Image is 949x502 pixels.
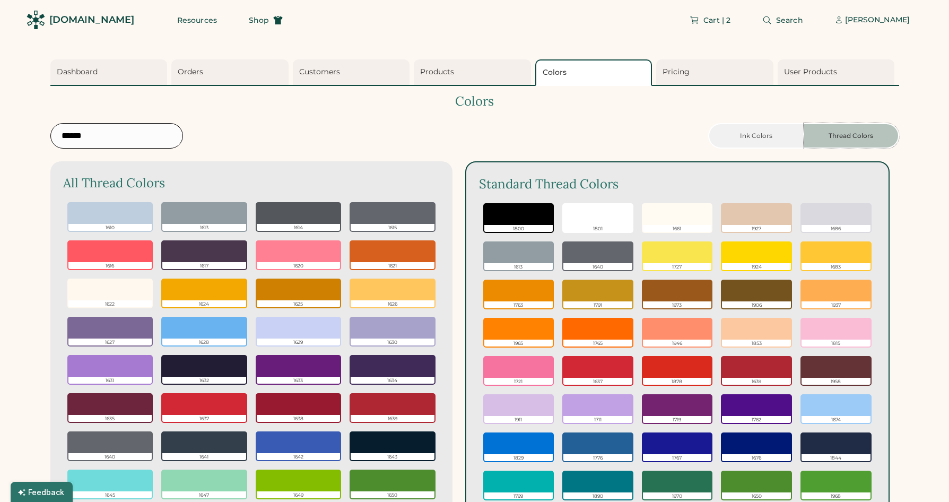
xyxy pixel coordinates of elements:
[68,415,152,422] div: 1635
[164,10,230,31] button: Resources
[563,378,632,385] div: 1637
[708,123,804,149] button: Ink Colors
[563,454,632,462] div: 1776
[722,492,791,500] div: 1650
[257,491,341,499] div: 1649
[68,224,152,231] div: 1610
[643,492,712,500] div: 1970
[802,301,870,309] div: 1937
[162,415,246,422] div: 1637
[479,175,876,193] div: Standard Thread Colors
[802,378,870,385] div: 1958
[663,67,770,77] div: Pricing
[257,262,341,270] div: 1620
[484,378,553,385] div: 1721
[804,123,899,149] button: Thread Colors
[162,300,246,308] div: 1624
[351,491,434,499] div: 1650
[802,492,870,500] div: 1968
[722,225,791,232] div: 1927
[563,301,632,309] div: 1791
[257,377,341,384] div: 1633
[257,415,341,422] div: 1638
[677,10,743,31] button: Cart | 2
[802,454,870,462] div: 1844
[162,262,246,270] div: 1617
[162,224,246,231] div: 1613
[802,340,870,347] div: 1815
[351,415,434,422] div: 1639
[802,225,870,232] div: 1686
[63,174,440,192] div: All Thread Colors
[643,263,712,271] div: 1727
[162,377,246,384] div: 1632
[563,416,632,423] div: 1711
[68,453,152,461] div: 1640
[484,225,553,232] div: 1800
[899,454,944,500] iframe: Front Chat
[299,67,407,77] div: Customers
[643,301,712,309] div: 1973
[162,491,246,499] div: 1647
[643,454,712,462] div: 1767
[484,492,553,500] div: 1799
[68,262,152,270] div: 1616
[351,262,434,270] div: 1621
[57,67,164,77] div: Dashboard
[750,10,816,31] button: Search
[420,67,528,77] div: Products
[68,339,152,346] div: 1627
[236,10,295,31] button: Shop
[249,16,269,24] span: Shop
[257,339,341,346] div: 1629
[563,225,632,232] div: 1801
[802,263,870,271] div: 1683
[68,300,152,308] div: 1622
[68,491,152,499] div: 1645
[484,263,553,271] div: 1613
[722,263,791,271] div: 1924
[722,301,791,309] div: 1906
[484,416,553,423] div: 1911
[484,340,553,347] div: 1965
[49,13,134,27] div: [DOMAIN_NAME]
[703,16,730,24] span: Cart | 2
[722,454,791,462] div: 1676
[784,67,892,77] div: User Products
[351,453,434,461] div: 1643
[722,378,791,385] div: 1639
[351,377,434,384] div: 1634
[178,67,285,77] div: Orders
[27,11,45,29] img: Rendered Logo - Screens
[351,224,434,231] div: 1615
[563,263,632,271] div: 1640
[484,301,553,309] div: 1763
[351,339,434,346] div: 1630
[722,416,791,423] div: 1762
[643,416,712,423] div: 1719
[484,454,553,462] div: 1829
[162,339,246,346] div: 1628
[722,340,791,347] div: 1853
[351,300,434,308] div: 1626
[643,378,712,385] div: 1878
[257,453,341,461] div: 1642
[68,377,152,384] div: 1631
[563,492,632,500] div: 1890
[257,224,341,231] div: 1614
[257,300,341,308] div: 1625
[776,16,803,24] span: Search
[802,416,870,423] div: 1674
[643,340,712,347] div: 1946
[643,225,712,232] div: 1661
[50,92,899,110] div: Colors
[162,453,246,461] div: 1641
[543,67,648,78] div: Colors
[563,340,632,347] div: 1765
[845,15,910,25] div: [PERSON_NAME]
